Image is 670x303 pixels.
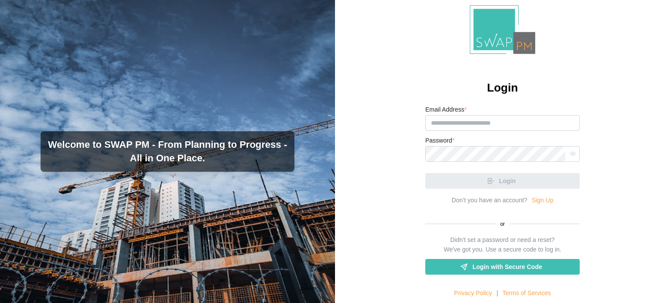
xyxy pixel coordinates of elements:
[487,80,518,95] h2: Login
[502,289,551,298] a: Terms of Services
[532,196,554,205] a: Sign Up
[496,289,498,298] div: |
[470,5,535,54] img: Logo
[472,259,542,274] span: Login with Secure Code
[48,138,287,165] h3: Welcome to SWAP PM - From Planning to Progress - All in One Place.
[444,235,561,254] div: Didn't set a password or need a reset? We've got you. Use a secure code to log in.
[425,136,455,146] label: Password
[451,196,527,205] div: Don’t you have an account?
[454,289,492,298] a: Privacy Policy
[425,105,467,115] label: Email Address
[425,220,580,228] div: or
[425,259,580,275] a: Login with Secure Code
